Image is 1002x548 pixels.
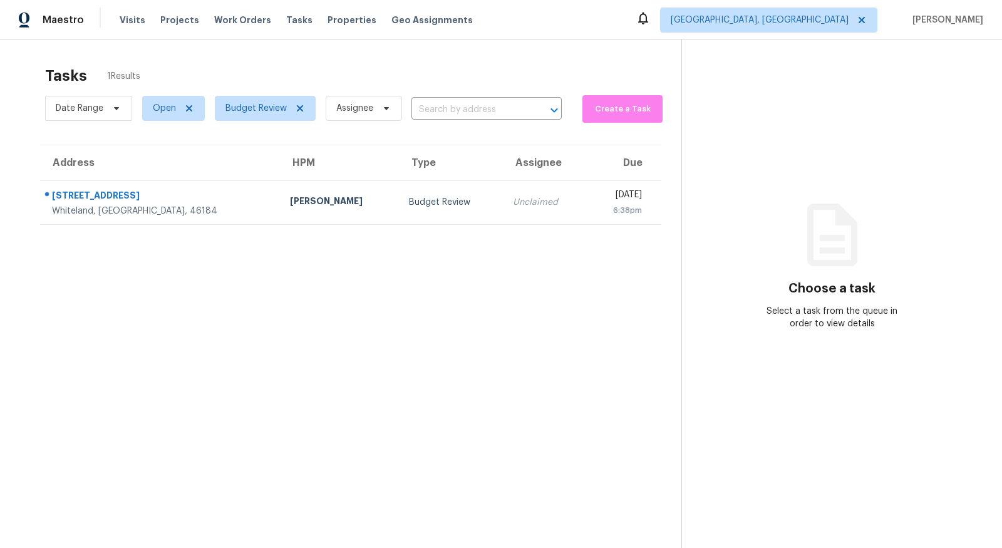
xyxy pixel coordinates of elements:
div: 6:38pm [597,204,642,217]
span: Assignee [336,102,373,115]
div: Budget Review [409,196,493,209]
span: Create a Task [589,102,656,116]
button: Open [545,101,563,119]
span: Projects [160,14,199,26]
div: [DATE] [597,189,642,204]
div: Select a task from the queue in order to view details [757,305,907,330]
div: [STREET_ADDRESS] [52,189,270,205]
span: Maestro [43,14,84,26]
th: Due [587,145,661,180]
span: Geo Assignments [391,14,473,26]
span: Tasks [286,16,312,24]
span: 1 Results [107,70,140,83]
span: Budget Review [225,102,287,115]
span: Work Orders [214,14,271,26]
span: Properties [328,14,376,26]
input: Search by address [411,100,527,120]
th: HPM [280,145,399,180]
th: Assignee [503,145,586,180]
span: Visits [120,14,145,26]
span: [PERSON_NAME] [907,14,983,26]
span: Date Range [56,102,103,115]
div: Whiteland, [GEOGRAPHIC_DATA], 46184 [52,205,270,217]
span: Open [153,102,176,115]
div: Unclaimed [513,196,576,209]
th: Address [40,145,280,180]
button: Create a Task [582,95,663,123]
span: [GEOGRAPHIC_DATA], [GEOGRAPHIC_DATA] [671,14,849,26]
th: Type [399,145,504,180]
div: [PERSON_NAME] [290,195,389,210]
h3: Choose a task [788,282,875,295]
h2: Tasks [45,70,87,82]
